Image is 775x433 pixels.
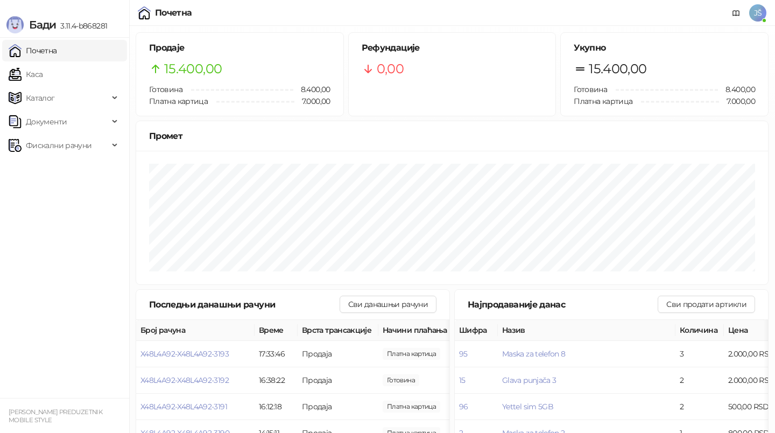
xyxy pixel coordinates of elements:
span: 8.400,00 [293,83,330,95]
button: 96 [459,402,468,411]
span: JŠ [749,4,766,22]
span: 1.000,00 [383,401,440,413]
span: Каталог [26,87,55,109]
span: 0,00 [377,59,404,79]
span: Готовина [149,85,182,94]
td: 17:33:46 [255,341,298,367]
button: 95 [459,349,468,359]
td: 3 [675,341,724,367]
div: Промет [149,129,755,143]
td: 16:38:22 [255,367,298,394]
span: Платна картица [574,96,632,106]
td: Продаја [298,394,378,420]
a: Почетна [9,40,57,61]
span: 2.000,00 [383,348,440,360]
button: Maska za telefon 8 [502,349,565,359]
th: Број рачуна [136,320,255,341]
td: 2 [675,367,724,394]
span: Платна картица [149,96,208,106]
td: Продаја [298,367,378,394]
td: 2 [675,394,724,420]
span: 7.000,00 [719,95,755,107]
th: Количина [675,320,724,341]
h5: Рефундације [362,41,543,54]
th: Начини плаћања [378,320,486,341]
th: Шифра [455,320,498,341]
td: 16:12:18 [255,394,298,420]
span: 3.11.4-b868281 [56,21,107,31]
a: Документација [728,4,745,22]
td: Продаја [298,341,378,367]
th: Врста трансакције [298,320,378,341]
span: Готовина [574,85,607,94]
div: Почетна [155,9,192,17]
button: Glava punjača 3 [502,375,556,385]
button: Yettel sim 5GB [502,402,553,411]
small: [PERSON_NAME] PREDUZETNIK MOBILE STYLE [9,408,102,424]
span: 7.000,00 [294,95,330,107]
button: X48L4A92-X48L4A92-3193 [140,349,229,359]
img: Logo [6,16,24,33]
span: Документи [26,111,67,132]
button: Сви данашњи рачуни [340,296,436,313]
span: Фискални рачуни [26,135,91,156]
h5: Укупно [574,41,755,54]
button: X48L4A92-X48L4A92-3192 [140,375,229,385]
th: Назив [498,320,675,341]
span: 8.400,00 [718,83,755,95]
button: 15 [459,375,466,385]
span: 800,00 [383,374,419,386]
a: Каса [9,64,43,85]
button: X48L4A92-X48L4A92-3191 [140,402,227,411]
div: Последњи данашњи рачуни [149,298,340,311]
div: Најпродаваније данас [468,298,658,311]
span: 15.400,00 [589,59,646,79]
span: 15.400,00 [164,59,222,79]
th: Време [255,320,298,341]
button: Сви продати артикли [658,296,755,313]
h5: Продаје [149,41,330,54]
span: Бади [29,18,56,31]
